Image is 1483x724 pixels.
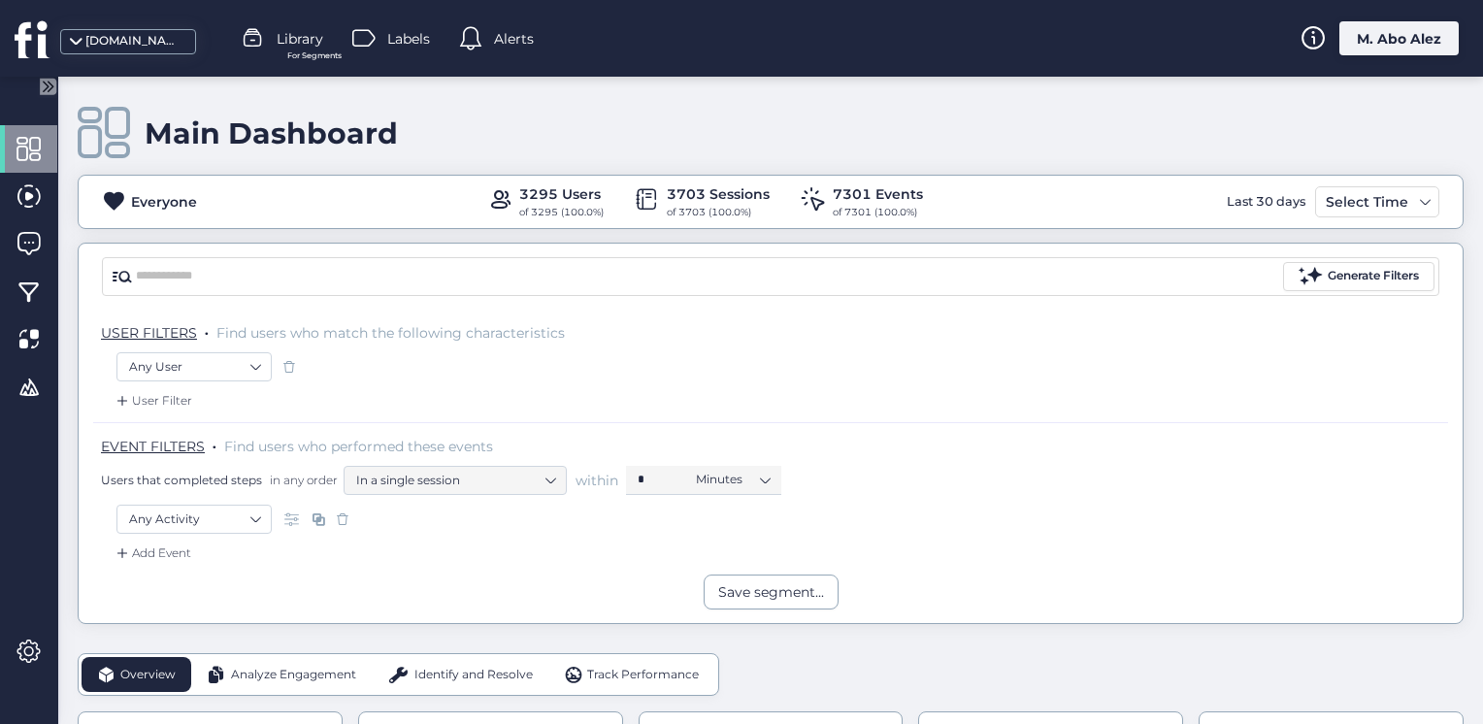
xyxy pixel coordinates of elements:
[145,115,398,151] div: Main Dashboard
[1328,267,1419,285] div: Generate Filters
[85,32,182,50] div: [DOMAIN_NAME]
[129,505,259,534] nz-select-item: Any Activity
[667,205,770,220] div: of 3703 (100.0%)
[718,581,824,603] div: Save segment...
[833,205,923,220] div: of 7301 (100.0%)
[356,466,554,495] nz-select-item: In a single session
[576,471,618,490] span: within
[833,183,923,205] div: 7301 Events
[205,320,209,340] span: .
[101,472,262,488] span: Users that completed steps
[494,28,534,49] span: Alerts
[277,28,323,49] span: Library
[113,543,191,563] div: Add Event
[224,438,493,455] span: Find users who performed these events
[101,438,205,455] span: EVENT FILTERS
[519,183,604,205] div: 3295 Users
[519,205,604,220] div: of 3295 (100.0%)
[120,666,176,684] span: Overview
[387,28,430,49] span: Labels
[231,666,356,684] span: Analyze Engagement
[1222,186,1310,217] div: Last 30 days
[1339,21,1459,55] div: M. Abo Alez
[101,324,197,342] span: USER FILTERS
[216,324,565,342] span: Find users who match the following characteristics
[414,666,533,684] span: Identify and Resolve
[587,666,699,684] span: Track Performance
[1321,190,1413,214] div: Select Time
[113,391,192,411] div: User Filter
[131,191,197,213] div: Everyone
[213,434,216,453] span: .
[696,465,770,494] nz-select-item: Minutes
[129,352,259,381] nz-select-item: Any User
[287,49,342,62] span: For Segments
[1283,262,1434,291] button: Generate Filters
[667,183,770,205] div: 3703 Sessions
[266,472,338,488] span: in any order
